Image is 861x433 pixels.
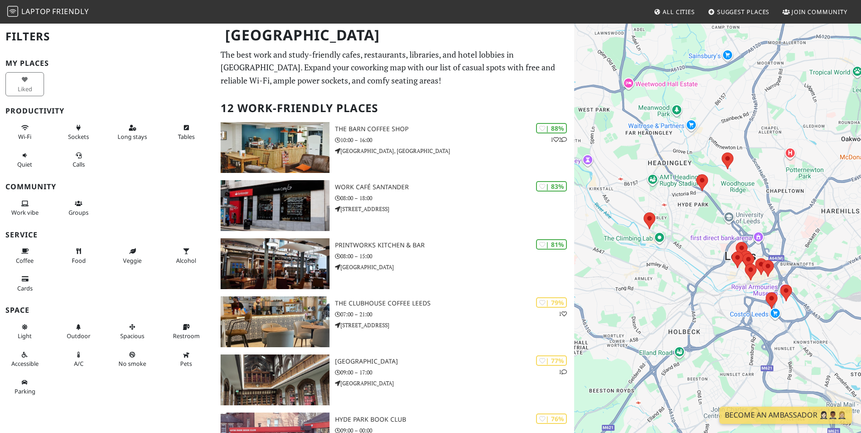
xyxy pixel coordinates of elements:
button: Quiet [5,148,44,172]
h3: Productivity [5,107,210,115]
button: Long stays [113,120,152,144]
img: The Barn Coffee Shop [221,122,329,173]
p: [STREET_ADDRESS] [335,205,574,213]
h1: [GEOGRAPHIC_DATA] [218,23,572,48]
button: Work vibe [5,196,44,220]
img: The Clubhouse Coffee Leeds [221,296,329,347]
button: Wi-Fi [5,120,44,144]
button: Parking [5,375,44,399]
a: All Cities [650,4,699,20]
p: [STREET_ADDRESS] [335,321,574,330]
span: Video/audio calls [73,160,85,168]
button: Veggie [113,244,152,268]
span: Veggie [123,256,142,265]
h3: Service [5,231,210,239]
img: Work Café Santander [221,180,329,231]
span: Group tables [69,208,89,216]
p: 08:00 – 15:00 [335,252,574,261]
div: | 76% [536,413,567,424]
a: The Clubhouse Coffee Leeds | 79% 1 The Clubhouse Coffee Leeds 07:00 – 21:00 [STREET_ADDRESS] [215,296,574,347]
div: | 88% [536,123,567,133]
span: Suggest Places [717,8,770,16]
span: Smoke free [118,359,146,368]
h3: Work Café Santander [335,183,574,191]
span: Spacious [120,332,144,340]
span: Quiet [17,160,32,168]
p: 09:00 – 17:00 [335,368,574,377]
img: Printworks Kitchen & Bar [221,238,329,289]
p: 1 [559,310,567,318]
h3: Space [5,306,210,315]
button: Spacious [113,320,152,344]
span: All Cities [663,8,695,16]
span: Food [72,256,86,265]
button: Tables [167,120,206,144]
div: | 83% [536,181,567,192]
button: Pets [167,347,206,371]
span: Laptop [21,6,51,16]
p: 08:00 – 18:00 [335,194,574,202]
span: Pet friendly [180,359,192,368]
span: Restroom [173,332,200,340]
h2: 12 Work-Friendly Places [221,94,568,122]
h3: My Places [5,59,210,68]
a: Leeds Central Library | 77% 1 [GEOGRAPHIC_DATA] 09:00 – 17:00 [GEOGRAPHIC_DATA] [215,354,574,405]
p: 1 2 [551,135,567,144]
button: Sockets [59,120,98,144]
a: Printworks Kitchen & Bar | 81% Printworks Kitchen & Bar 08:00 – 15:00 [GEOGRAPHIC_DATA] [215,238,574,289]
span: People working [11,208,39,216]
a: LaptopFriendly LaptopFriendly [7,4,89,20]
span: Credit cards [17,284,33,292]
button: Alcohol [167,244,206,268]
span: Coffee [16,256,34,265]
span: Alcohol [176,256,196,265]
span: Stable Wi-Fi [18,133,31,141]
span: Parking [15,387,35,395]
button: Groups [59,196,98,220]
button: A/C [59,347,98,371]
span: Power sockets [68,133,89,141]
button: Cards [5,271,44,295]
p: 1 [559,368,567,376]
img: Leeds Central Library [221,354,329,405]
span: Natural light [18,332,32,340]
p: [GEOGRAPHIC_DATA], [GEOGRAPHIC_DATA] [335,147,574,155]
a: Become an Ambassador 🤵🏻‍♀️🤵🏾‍♂️🤵🏼‍♀️ [719,407,852,424]
div: | 79% [536,297,567,308]
button: No smoke [113,347,152,371]
a: The Barn Coffee Shop | 88% 12 The Barn Coffee Shop 10:00 – 16:00 [GEOGRAPHIC_DATA], [GEOGRAPHIC_D... [215,122,574,173]
h3: Community [5,182,210,191]
span: Air conditioned [74,359,84,368]
h3: [GEOGRAPHIC_DATA] [335,358,574,365]
button: Coffee [5,244,44,268]
p: [GEOGRAPHIC_DATA] [335,379,574,388]
button: Light [5,320,44,344]
button: Restroom [167,320,206,344]
h3: The Barn Coffee Shop [335,125,574,133]
button: Food [59,244,98,268]
span: Join Community [792,8,847,16]
span: Friendly [52,6,89,16]
p: The best work and study-friendly cafes, restaurants, libraries, and hotel lobbies in [GEOGRAPHIC_... [221,48,568,87]
button: Outdoor [59,320,98,344]
a: Suggest Places [704,4,773,20]
h3: The Clubhouse Coffee Leeds [335,300,574,307]
a: Join Community [779,4,851,20]
div: | 81% [536,239,567,250]
span: Work-friendly tables [178,133,195,141]
a: Work Café Santander | 83% Work Café Santander 08:00 – 18:00 [STREET_ADDRESS] [215,180,574,231]
span: Outdoor area [67,332,90,340]
span: Accessible [11,359,39,368]
button: Calls [59,148,98,172]
img: LaptopFriendly [7,6,18,17]
h2: Filters [5,23,210,50]
h3: Printworks Kitchen & Bar [335,241,574,249]
span: Long stays [118,133,147,141]
p: 07:00 – 21:00 [335,310,574,319]
button: Accessible [5,347,44,371]
h3: Hyde Park Book Club [335,416,574,423]
p: [GEOGRAPHIC_DATA] [335,263,574,271]
div: | 77% [536,355,567,366]
p: 10:00 – 16:00 [335,136,574,144]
